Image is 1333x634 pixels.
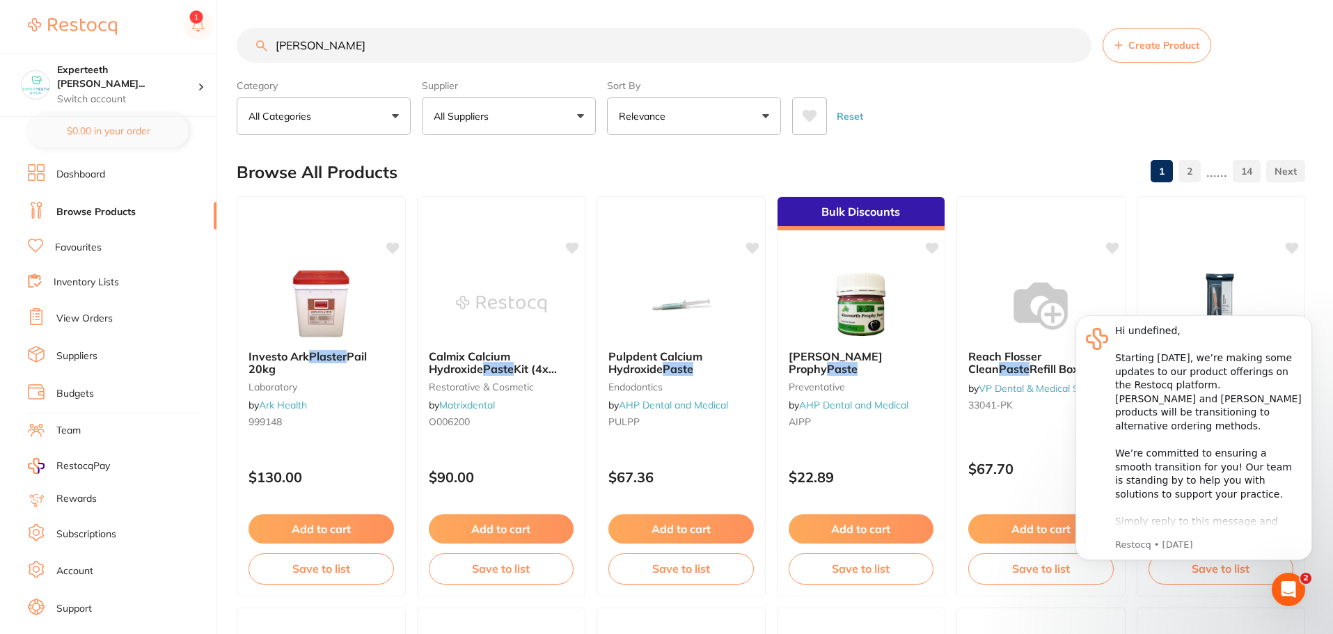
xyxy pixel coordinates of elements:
a: Restocq Logo [28,10,117,42]
p: Relevance [619,109,671,123]
span: RestocqPay [56,459,110,473]
p: $130.00 [249,469,394,485]
span: Kit (4x 1.5ml Syringes) [429,362,557,388]
span: 999148 [249,415,282,428]
a: Browse Products [56,205,136,219]
small: endodontics [608,381,754,393]
em: Paste [999,362,1030,376]
small: laboratory [249,381,394,393]
a: Inventory Lists [54,276,119,290]
span: Investo Ark [249,349,309,363]
span: by [608,399,728,411]
img: Investo Ark Plaster Pail 20kg [276,269,366,339]
button: Save to list [608,553,754,584]
a: View Orders [56,312,113,326]
p: Message from Restocq, sent 5d ago [61,244,247,257]
a: 2 [1178,157,1201,185]
div: Bulk Discounts [778,197,945,230]
img: Ainsworth Prophy Paste [816,269,906,339]
b: Ainsworth Prophy Paste [789,350,934,376]
a: 1 [1151,157,1173,185]
b: Investo Ark Plaster Pail 20kg [249,350,394,376]
a: AHP Dental and Medical [619,399,728,411]
a: Rewards [56,492,97,506]
a: Favourites [55,241,102,255]
b: Calmix Calcium Hydroxide Paste Kit (4x 1.5ml Syringes) [429,350,574,376]
a: 14 [1233,157,1261,185]
img: RestocqPay [28,458,45,474]
p: Switch account [57,93,198,106]
button: Save to list [968,553,1114,584]
span: by [789,399,908,411]
span: 33041-PK [968,399,1013,411]
img: Pulpdent Calcium Hydroxide Paste [636,269,726,339]
a: Dashboard [56,168,105,182]
span: Pail 20kg [249,349,367,376]
span: AIPP [789,415,811,428]
em: Paste [483,362,514,376]
a: VP Dental & Medical Supplies [979,382,1110,395]
span: Refill Box Of 6 [1030,362,1105,376]
iframe: Intercom notifications message [1055,294,1333,596]
button: Add to cart [789,514,934,544]
a: Account [56,564,93,578]
small: restorative & cosmetic [429,381,574,393]
p: All Suppliers [434,109,494,123]
button: Add to cart [608,514,754,544]
p: $90.00 [429,469,574,485]
a: Budgets [56,387,94,401]
em: Paste [663,362,693,376]
button: Save to list [249,553,394,584]
button: Add to cart [249,514,394,544]
button: Save to list [789,553,934,584]
p: $67.70 [968,461,1114,477]
label: Sort By [607,79,781,92]
a: Support [56,602,92,616]
span: Create Product [1128,40,1199,51]
a: AHP Dental and Medical [799,399,908,411]
span: 2 [1300,573,1311,584]
span: by [429,399,495,411]
b: Reach Flosser Clean Paste Refill Box Of 6 [968,350,1114,376]
h4: Experteeth Eastwood West [57,63,198,90]
button: Create Product [1103,28,1211,63]
label: Category [237,79,411,92]
small: preventative [789,381,934,393]
span: PULPP [608,415,640,428]
a: Suppliers [56,349,97,363]
iframe: Intercom live chat [1272,573,1305,606]
p: ...... [1206,164,1227,180]
p: $67.36 [608,469,754,485]
span: [PERSON_NAME] Prophy [789,349,883,376]
button: All Suppliers [422,97,596,135]
input: Search Products [237,28,1091,63]
em: Paste [827,362,858,376]
p: All Categories [249,109,317,123]
button: All Categories [237,97,411,135]
b: Pulpdent Calcium Hydroxide Paste [608,350,754,376]
h2: Browse All Products [237,163,397,182]
a: Ark Health [259,399,307,411]
button: Relevance [607,97,781,135]
label: Supplier [422,79,596,92]
img: Diamond Polishing Paste [1176,269,1266,339]
button: Save to list [429,553,574,584]
a: Subscriptions [56,528,116,541]
img: Experteeth Eastwood West [22,71,49,99]
div: Hi undefined, ​ Starting [DATE], we’re making some updates to our product offerings on the Restoc... [61,30,247,357]
a: Team [56,424,81,438]
span: by [249,399,307,411]
img: Restocq Logo [28,18,117,35]
em: Plaster [309,349,347,363]
img: Reach Flosser Clean Paste Refill Box Of 6 [995,269,1086,339]
p: $22.89 [789,469,934,485]
span: by [968,382,1110,395]
button: Reset [833,97,867,135]
a: RestocqPay [28,458,110,474]
button: Add to cart [429,514,574,544]
span: Pulpdent Calcium Hydroxide [608,349,702,376]
span: Calmix Calcium Hydroxide [429,349,510,376]
button: $0.00 in your order [28,114,189,148]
